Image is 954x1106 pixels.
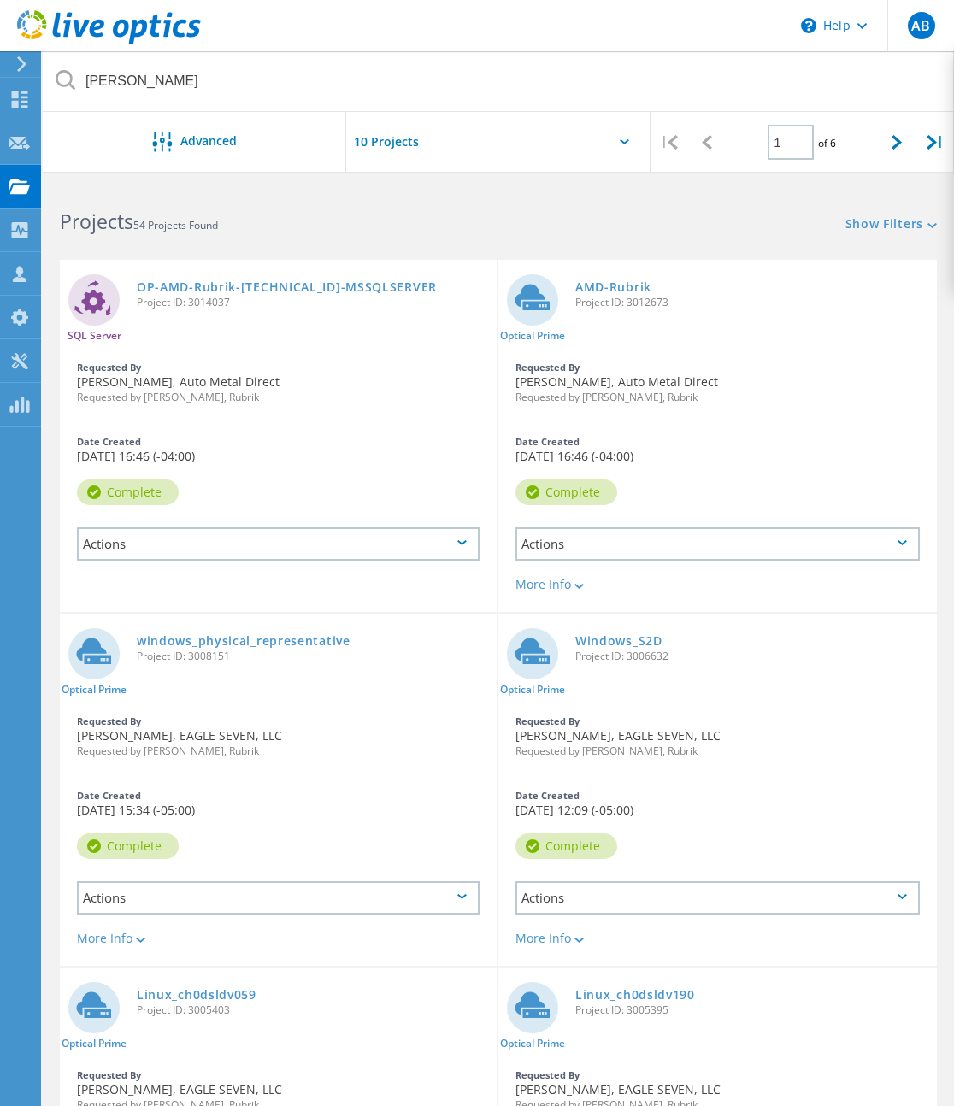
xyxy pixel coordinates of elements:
[500,331,565,341] span: Optical Prime
[911,19,930,32] span: AB
[137,297,488,308] span: Project ID: 3014037
[77,833,179,859] div: Complete
[77,716,480,726] div: Requested By
[515,392,920,403] span: Requested by [PERSON_NAME], Rubrik
[515,579,920,591] div: More Info
[77,746,480,756] span: Requested by [PERSON_NAME], Rubrik
[845,218,937,232] a: Show Filters
[77,392,480,403] span: Requested by [PERSON_NAME], Rubrik
[515,716,920,726] div: Requested By
[515,833,617,859] div: Complete
[180,135,237,147] span: Advanced
[575,1005,928,1015] span: Project ID: 3005395
[77,527,480,561] div: Actions
[515,527,920,561] div: Actions
[60,428,497,471] div: [DATE] 16:46 (-04:00)
[515,437,920,446] div: Date Created
[498,428,937,471] div: [DATE] 16:46 (-04:00)
[137,989,256,1001] a: Linux_ch0dsldv059
[60,782,497,825] div: [DATE] 15:34 (-05:00)
[651,112,688,173] div: |
[498,354,937,411] div: [PERSON_NAME], Auto Metal Direct
[68,331,121,341] span: SQL Server
[137,1005,488,1015] span: Project ID: 3005403
[500,685,565,695] span: Optical Prime
[515,932,920,944] div: More Info
[500,1038,565,1049] span: Optical Prime
[575,635,662,647] a: Windows_S2D
[575,989,695,1001] a: Linux_ch0dsldv190
[801,18,816,33] svg: \n
[77,791,480,800] div: Date Created
[137,651,488,662] span: Project ID: 3008151
[60,354,497,411] div: [PERSON_NAME], Auto Metal Direct
[60,708,497,765] div: [PERSON_NAME], EAGLE SEVEN, LLC
[515,881,920,915] div: Actions
[575,281,651,293] a: AMD-Rubrik
[515,746,920,756] span: Requested by [PERSON_NAME], Rubrik
[60,208,133,235] b: Projects
[515,1070,920,1080] div: Requested By
[137,281,437,293] a: OP-AMD-Rubrik-[TECHNICAL_ID]-MSSQLSERVER
[515,362,920,372] div: Requested By
[498,708,937,765] div: [PERSON_NAME], EAGLE SEVEN, LLC
[77,881,480,915] div: Actions
[515,479,617,505] div: Complete
[62,1038,127,1049] span: Optical Prime
[916,112,953,173] div: |
[17,36,201,48] a: Live Optics Dashboard
[77,362,480,372] div: Requested By
[77,437,480,446] div: Date Created
[818,136,836,150] span: of 6
[77,932,480,944] div: More Info
[575,651,928,662] span: Project ID: 3006632
[77,1070,480,1080] div: Requested By
[137,635,350,647] a: windows_physical_representative
[77,479,179,505] div: Complete
[498,782,937,825] div: [DATE] 12:09 (-05:00)
[133,218,218,232] span: 54 Projects Found
[62,685,127,695] span: Optical Prime
[575,297,928,308] span: Project ID: 3012673
[515,791,920,800] div: Date Created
